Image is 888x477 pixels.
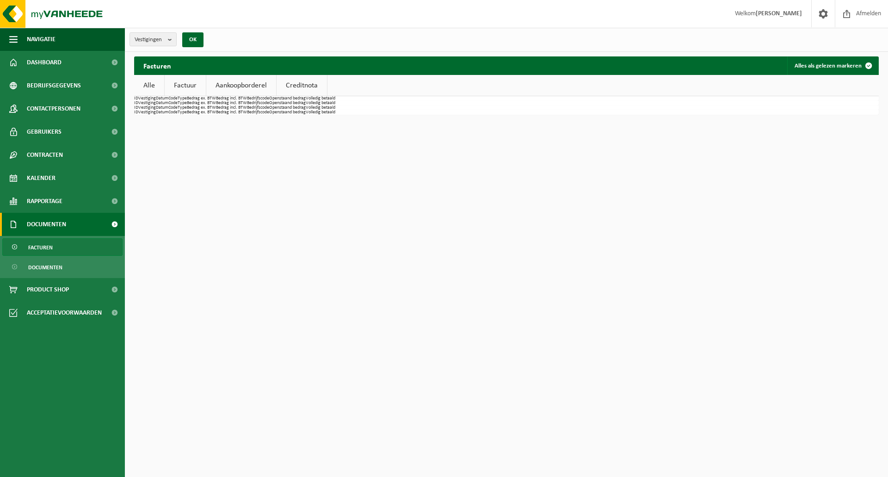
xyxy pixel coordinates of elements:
th: Volledig betaald [306,105,335,110]
th: Bedrijfscode [247,110,269,115]
th: Bedrijfscode [247,105,269,110]
span: Gebruikers [27,120,62,143]
th: Code [168,96,178,101]
span: Contactpersonen [27,97,80,120]
th: Openstaand bedrag [269,96,306,101]
a: Alle [134,75,164,96]
th: Volledig betaald [306,96,335,101]
strong: [PERSON_NAME] [756,10,802,17]
th: Bedrag ex. BTW [187,105,216,110]
span: Product Shop [27,278,69,301]
a: Factuur [165,75,206,96]
span: Documenten [28,259,62,276]
th: ID [134,96,138,101]
th: Datum [156,96,168,101]
th: Bedrag ex. BTW [187,110,216,115]
th: Bedrijfscode [247,96,269,101]
th: Vestiging [138,110,156,115]
span: Navigatie [27,28,55,51]
th: Code [168,105,178,110]
span: Rapportage [27,190,62,213]
th: Datum [156,101,168,105]
th: ID [134,101,138,105]
a: Documenten [2,258,123,276]
th: Code [168,101,178,105]
th: Volledig betaald [306,110,335,115]
th: Datum [156,105,168,110]
th: Bedrijfscode [247,101,269,105]
span: Bedrijfsgegevens [27,74,81,97]
th: Vestiging [138,101,156,105]
th: Vestiging [138,96,156,101]
th: Bedrag ex. BTW [187,101,216,105]
a: Aankoopborderel [206,75,276,96]
span: Dashboard [27,51,62,74]
th: Openstaand bedrag [269,101,306,105]
th: Bedrag incl. BTW [216,101,247,105]
span: Documenten [27,213,66,236]
th: Code [168,110,178,115]
span: Kalender [27,167,55,190]
th: Bedrag incl. BTW [216,105,247,110]
th: Bedrag ex. BTW [187,96,216,101]
th: Type [178,96,187,101]
th: Type [178,101,187,105]
span: Vestigingen [135,33,164,47]
th: Vestiging [138,105,156,110]
th: Datum [156,110,168,115]
th: Bedrag incl. BTW [216,96,247,101]
th: Type [178,105,187,110]
button: Alles als gelezen markeren [787,56,878,75]
span: Contracten [27,143,63,167]
span: Acceptatievoorwaarden [27,301,102,324]
th: Type [178,110,187,115]
th: ID [134,110,138,115]
button: Vestigingen [129,32,177,46]
th: Openstaand bedrag [269,105,306,110]
button: OK [182,32,203,47]
th: Bedrag incl. BTW [216,110,247,115]
a: Creditnota [277,75,327,96]
th: Openstaand bedrag [269,110,306,115]
a: Facturen [2,238,123,256]
h2: Facturen [134,56,180,74]
th: Volledig betaald [306,101,335,105]
span: Facturen [28,239,53,256]
th: ID [134,105,138,110]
